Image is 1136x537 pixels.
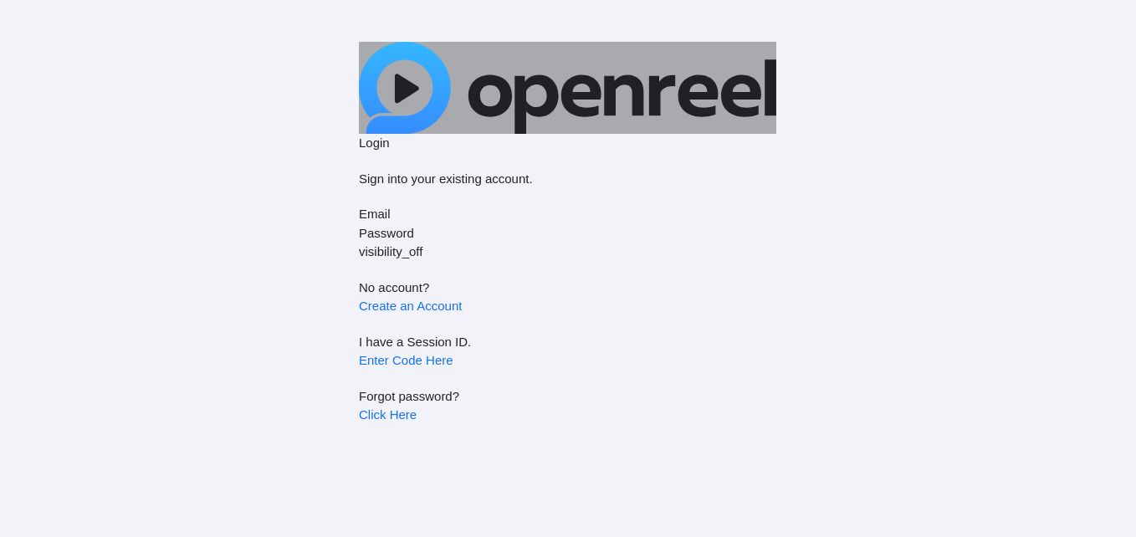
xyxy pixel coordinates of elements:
[359,406,777,425] a: Click Here
[359,387,777,425] span: Forgot password?
[359,42,776,134] img: blue-gradient.svg
[359,224,777,243] mat-label: Password
[359,351,777,371] a: Enter Code Here
[359,297,777,316] a: Create an Account
[359,243,777,262] mat-icon: visibility_off
[359,134,777,153] span: Login
[359,333,777,371] span: I have a Session ID.
[359,170,777,189] p: Sign into your existing account.
[359,279,777,316] span: No account?
[359,205,777,224] mat-label: Email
